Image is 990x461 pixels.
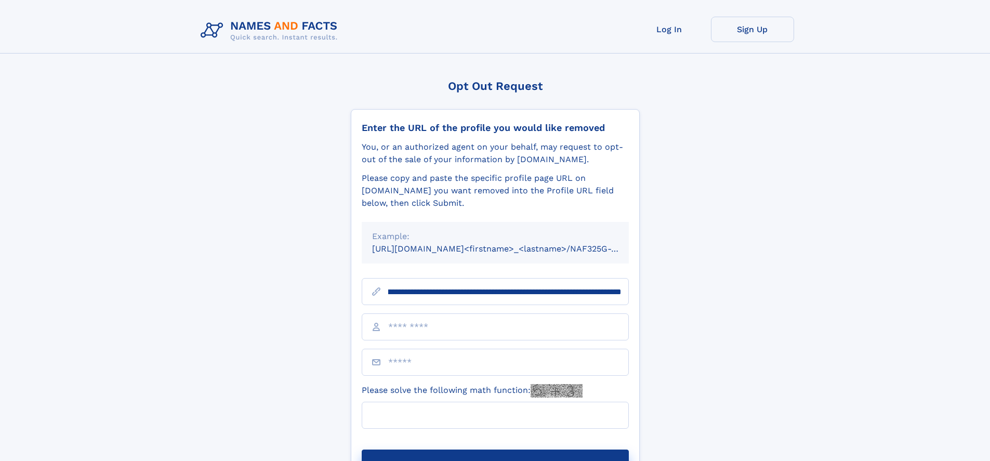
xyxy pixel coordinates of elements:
[362,122,629,134] div: Enter the URL of the profile you would like removed
[196,17,346,45] img: Logo Names and Facts
[362,172,629,209] div: Please copy and paste the specific profile page URL on [DOMAIN_NAME] you want removed into the Pr...
[372,244,649,254] small: [URL][DOMAIN_NAME]<firstname>_<lastname>/NAF325G-xxxxxxxx
[372,230,618,243] div: Example:
[362,141,629,166] div: You, or an authorized agent on your behalf, may request to opt-out of the sale of your informatio...
[628,17,711,42] a: Log In
[711,17,794,42] a: Sign Up
[362,384,583,398] label: Please solve the following math function:
[351,80,640,93] div: Opt Out Request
